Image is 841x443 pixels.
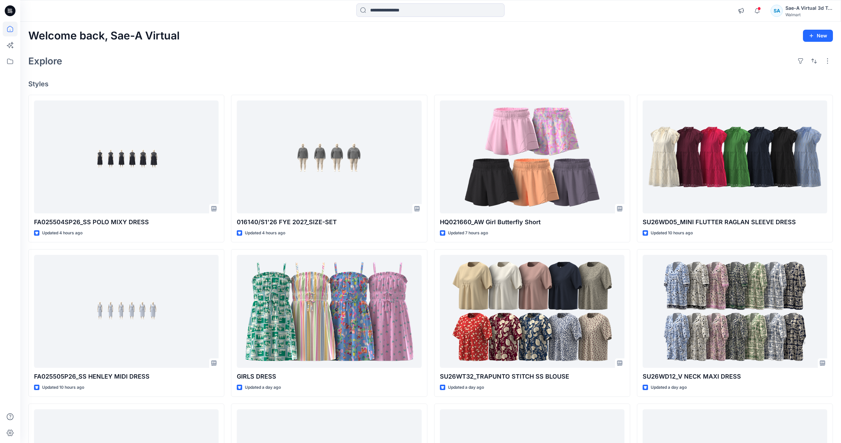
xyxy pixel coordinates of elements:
[448,230,488,237] p: Updated 7 hours ago
[803,30,833,42] button: New
[34,217,219,227] p: FA025504SP26_SS POLO MIXY DRESS
[42,230,83,237] p: Updated 4 hours ago
[237,372,421,381] p: GIRLS DRESS
[245,384,281,391] p: Updated a day ago
[237,255,421,368] a: GIRLS DRESS
[651,230,693,237] p: Updated 10 hours ago
[440,217,624,227] p: HQ021660_AW Girl Butterfly Short
[785,12,833,17] div: Walmart
[440,372,624,381] p: SU26WT32_TRAPUNTO STITCH SS BLOUSE
[643,255,827,368] a: SU26WD12_V NECK MAXI DRESS
[34,255,219,368] a: FA025505P26_SS HENLEY MIDI DRESS
[237,100,421,213] a: 016140/S1'26 FYE 2027_SIZE-SET
[643,100,827,213] a: SU26WD05_MINI FLUTTER RAGLAN SLEEVE DRESS
[28,56,62,66] h2: Explore
[440,255,624,368] a: SU26WT32_TRAPUNTO STITCH SS BLOUSE
[245,230,285,237] p: Updated 4 hours ago
[643,217,827,227] p: SU26WD05_MINI FLUTTER RAGLAN SLEEVE DRESS
[448,384,484,391] p: Updated a day ago
[34,100,219,213] a: FA025504SP26_SS POLO MIXY DRESS
[440,100,624,213] a: HQ021660_AW Girl Butterfly Short
[28,30,180,42] h2: Welcome back, Sae-A Virtual
[42,384,84,391] p: Updated 10 hours ago
[28,80,833,88] h4: Styles
[34,372,219,381] p: FA025505P26_SS HENLEY MIDI DRESS
[237,217,421,227] p: 016140/S1'26 FYE 2027_SIZE-SET
[643,372,827,381] p: SU26WD12_V NECK MAXI DRESS
[771,5,783,17] div: SA
[651,384,687,391] p: Updated a day ago
[785,4,833,12] div: Sae-A Virtual 3d Team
